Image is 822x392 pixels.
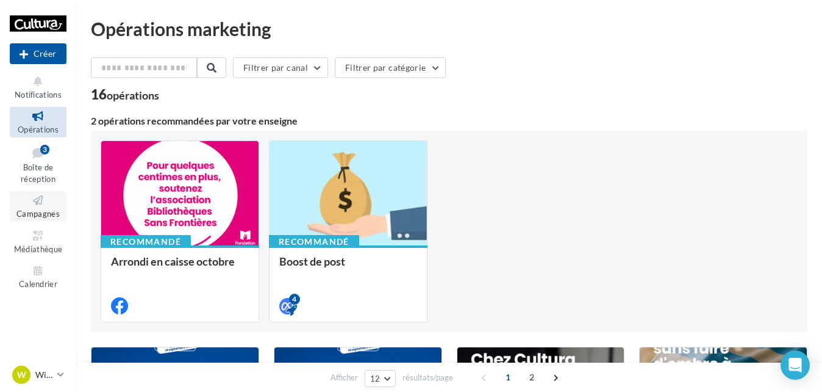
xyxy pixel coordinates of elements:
span: Médiathèque [14,244,63,254]
a: Calendrier [10,261,66,291]
div: Arrondi en caisse octobre [111,255,249,280]
a: Médiathèque [10,227,66,256]
div: 2 opérations recommandées par votre enseigne [91,116,807,126]
span: Opérations [18,125,59,134]
a: Opérations [10,107,66,137]
span: W [17,369,26,381]
a: Boîte de réception3 [10,142,66,187]
div: opérations [107,90,159,101]
span: Boîte de réception [21,162,55,184]
span: Campagnes [16,209,60,219]
a: W Wittenheim [10,363,66,387]
span: résultats/page [402,372,453,383]
span: Notifications [15,90,62,100]
p: Wittenheim [35,369,52,381]
div: Recommandé [101,235,191,249]
span: Calendrier [19,279,57,289]
div: 3 [40,145,49,154]
span: 1 [498,368,518,387]
span: 2 [522,368,541,387]
a: Campagnes [10,191,66,221]
div: Open Intercom Messenger [781,350,810,380]
span: Afficher [331,372,358,383]
div: Opérations marketing [91,20,807,38]
button: 12 [365,370,396,387]
div: 4 [289,294,300,305]
div: Nouvelle campagne [10,43,66,64]
div: Recommandé [269,235,359,249]
button: Filtrer par catégorie [335,57,446,78]
div: Boost de post [279,255,417,280]
div: 16 [91,88,159,101]
button: Créer [10,43,66,64]
button: Filtrer par canal [233,57,328,78]
button: Notifications [10,72,66,102]
span: 12 [370,374,381,383]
